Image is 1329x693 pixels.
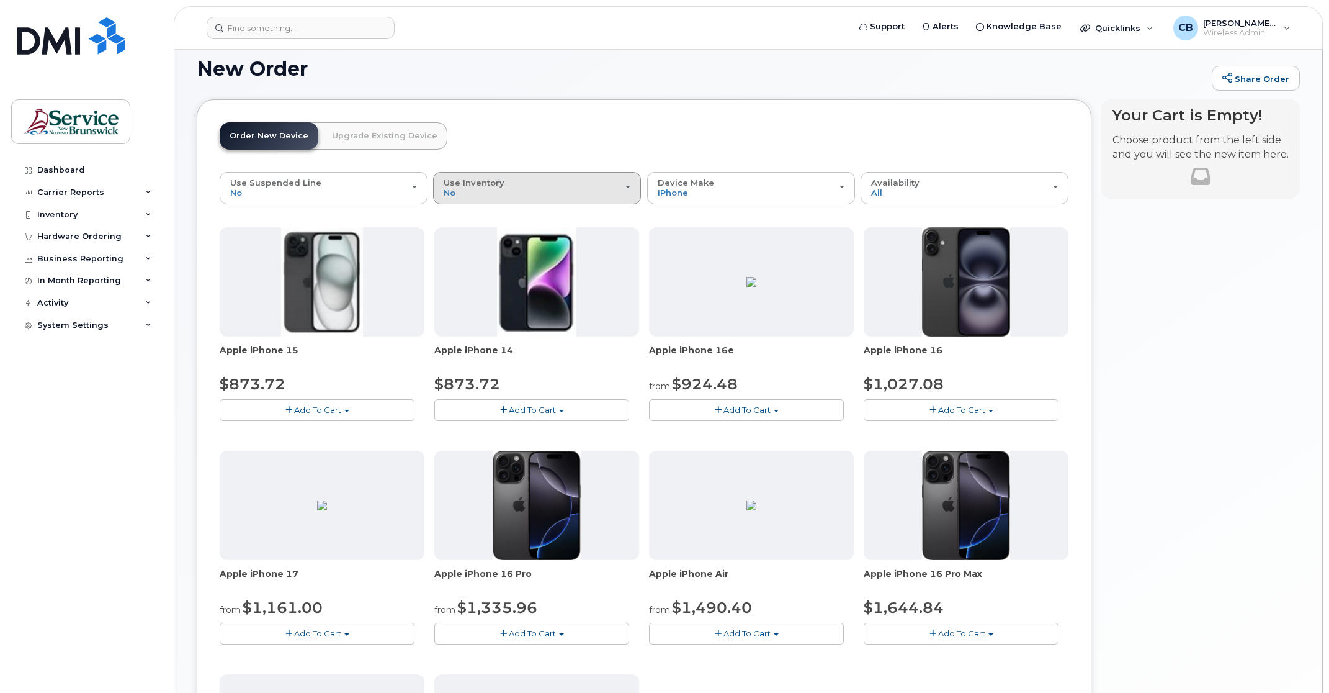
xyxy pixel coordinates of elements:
[294,405,341,415] span: Add To Cart
[457,599,537,617] span: $1,335.96
[444,188,455,197] span: No
[746,500,756,510] img: F4BFADD3-883E-414E-8D1C-699800CD86B5.png
[509,405,556,415] span: Add To Cart
[230,188,242,197] span: No
[220,172,427,204] button: Use Suspended Line No
[220,568,424,592] div: Apple iPhone 17
[493,451,581,560] img: iphone_16_pro.png
[1203,18,1278,28] span: [PERSON_NAME] (JPS/JSP)
[497,227,576,337] img: iphone14.jpg
[207,17,395,39] input: Find something...
[434,568,639,592] div: Apple iPhone 16 Pro
[861,172,1068,204] button: Availability All
[649,568,854,592] div: Apple iPhone Air
[938,628,985,638] span: Add To Cart
[1112,107,1289,124] h4: Your Cart is Empty!
[220,604,241,615] small: from
[864,568,1068,592] div: Apple iPhone 16 Pro Max
[444,178,504,188] span: Use Inventory
[220,122,318,150] a: Order New Device
[322,122,447,150] a: Upgrade Existing Device
[434,623,629,645] button: Add To Cart
[658,188,688,197] span: iPhone
[647,172,855,204] button: Device Make iPhone
[1165,16,1299,40] div: Callaghan, Bernie (JPS/JSP)
[870,20,905,33] span: Support
[434,399,629,421] button: Add To Cart
[672,375,738,393] span: $924.48
[922,451,1010,560] img: iphone_16_pro.png
[649,623,844,645] button: Add To Cart
[433,172,641,204] button: Use Inventory No
[864,344,1068,369] div: Apple iPhone 16
[281,227,364,337] img: iphone15.jpg
[1095,23,1140,33] span: Quicklinks
[1112,134,1289,162] p: Choose product from the left side and you will see the new item here.
[434,375,500,393] span: $873.72
[851,14,913,39] a: Support
[220,375,285,393] span: $873.72
[672,599,752,617] span: $1,490.40
[220,623,414,645] button: Add To Cart
[987,20,1062,33] span: Knowledge Base
[864,399,1058,421] button: Add To Cart
[967,14,1070,39] a: Knowledge Base
[197,58,1206,79] h1: New Order
[864,599,944,617] span: $1,644.84
[913,14,967,39] a: Alerts
[243,599,323,617] span: $1,161.00
[746,277,756,287] img: BB80DA02-9C0E-4782-AB1B-B1D93CAC2204.png
[864,375,944,393] span: $1,027.08
[723,628,771,638] span: Add To Cart
[871,178,920,188] span: Availability
[509,628,556,638] span: Add To Cart
[933,20,959,33] span: Alerts
[1203,28,1278,38] span: Wireless Admin
[294,628,341,638] span: Add To Cart
[220,399,414,421] button: Add To Cart
[1178,20,1193,35] span: CB
[723,405,771,415] span: Add To Cart
[649,344,854,369] div: Apple iPhone 16e
[317,500,327,510] img: 06A2B179-7A03-4779-A826-0B2CD37064F3.png
[230,178,321,188] span: Use Suspended Line
[938,405,985,415] span: Add To Cart
[864,623,1058,645] button: Add To Cart
[1072,16,1162,40] div: Quicklinks
[649,381,670,392] small: from
[649,399,844,421] button: Add To Cart
[434,604,455,615] small: from
[434,344,639,369] div: Apple iPhone 14
[220,344,424,369] div: Apple iPhone 15
[658,178,714,188] span: Device Make
[649,604,670,615] small: from
[922,227,1009,337] img: iphone_16_plus.png
[1212,66,1300,91] a: Share Order
[871,188,882,197] span: All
